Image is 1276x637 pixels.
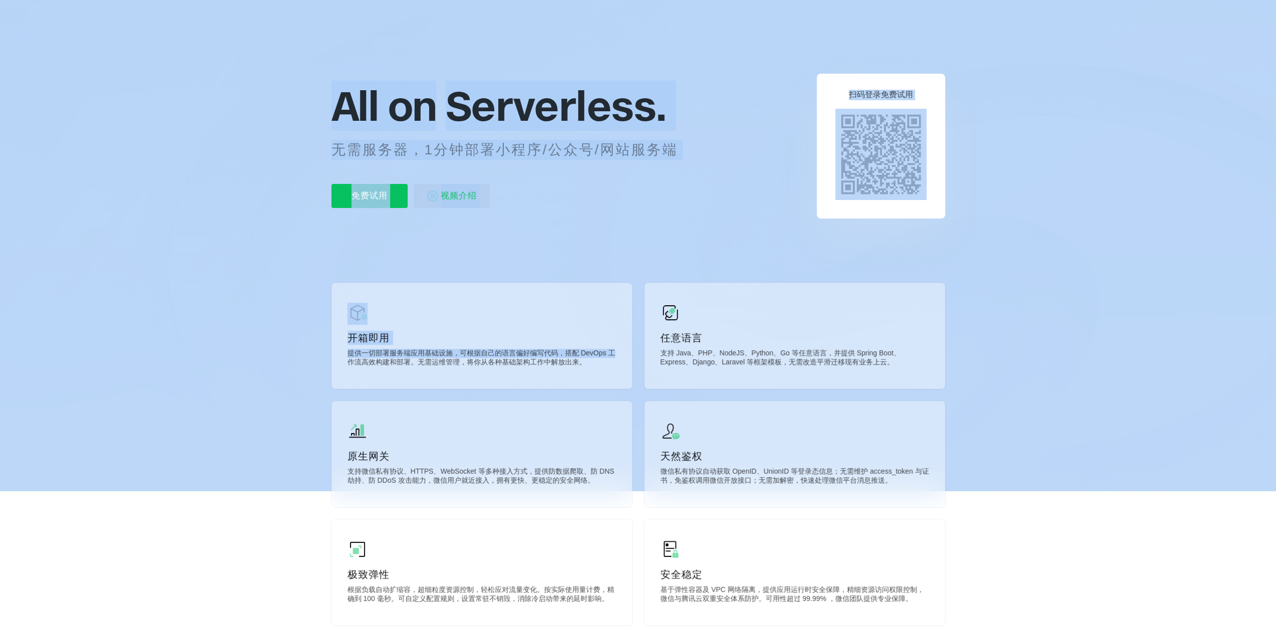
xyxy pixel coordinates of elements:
[347,567,616,581] p: 极致弹性
[849,90,913,100] p: 扫码登录免费试用
[331,184,408,208] p: 免费试用
[347,331,616,345] p: 开箱即用
[441,184,477,208] span: 视频介绍
[660,349,929,369] p: 支持 Java、PHP、NodeJS、Python、Go 等任意语言，并提供 Spring Boot、Express、Django、Laravel 等框架模板，无需改造平滑迁移现有业务上云。
[331,140,696,160] p: 无需服务器，1分钟部署小程序/公众号/网站服务端
[347,467,616,487] p: 支持微信私有协议、HTTPS、WebSocket 等多种接入方式，提供防数据爬取、防 DNS 劫持、防 DDoS 攻击能力，微信用户就近接入，拥有更快、更稳定的安全网络。
[331,81,436,131] span: All on
[347,585,616,605] p: 根据负载自动扩缩容，超细粒度资源控制，轻松应对流量变化。按实际使用量计费，精确到 100 毫秒。可自定义配置规则，设置常驻不销毁，消除冷启动带来的延时影响。
[660,467,929,487] p: 微信私有协议自动获取 OpenID、UnionID 等登录态信息；无需维护 access_token 与证书，免鉴权调用微信开放接口；无需加解密，快速处理微信平台消息推送。
[427,190,439,202] img: video_play.svg
[347,449,616,463] p: 原生网关
[347,349,616,369] p: 提供一切部署服务端应用基础设施，可根据自己的语言偏好编写代码，搭配 DevOps 工作流高效构建和部署。无需运维管理，将你从各种基础架构工作中解放出来。
[660,567,929,581] p: 安全稳定
[660,585,929,605] p: 基于弹性容器及 VPC 网络隔离，提供应用运行时安全保障，精细资源访问权限控制，微信与腾讯云双重安全体系防护。可用性超过 99.99% ，微信团队提供专业保障。
[660,449,929,463] p: 天然鉴权
[660,331,929,345] p: 任意语言
[446,81,666,131] span: Serverless.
